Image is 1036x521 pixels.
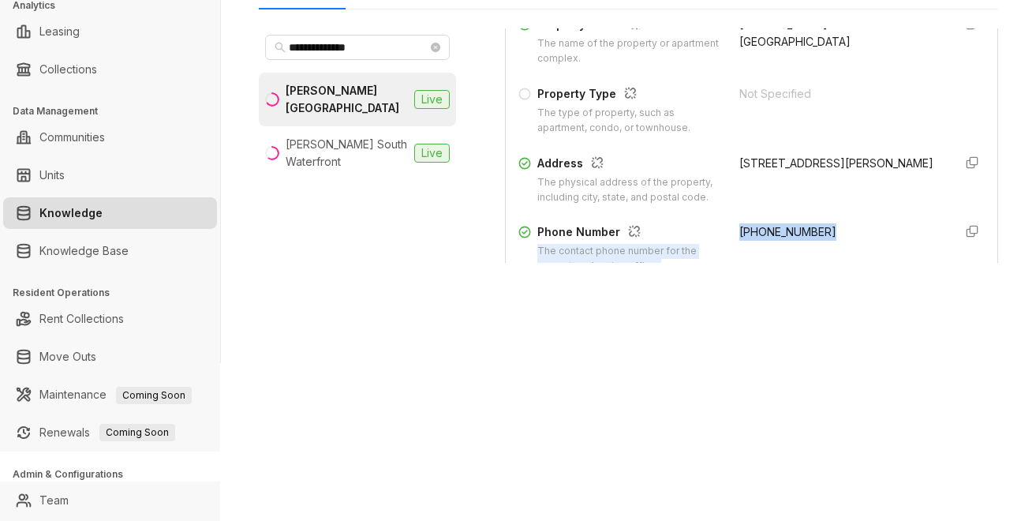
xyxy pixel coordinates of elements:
[3,485,217,516] li: Team
[3,341,217,373] li: Move Outs
[39,303,124,335] a: Rent Collections
[537,175,720,205] div: The physical address of the property, including city, state, and postal code.
[537,244,720,274] div: The contact phone number for the property or leasing office.
[13,467,220,482] h3: Admin & Configurations
[3,197,217,229] li: Knowledge
[3,417,217,448] li: Renewals
[431,43,440,52] span: close-circle
[739,85,941,103] div: Not Specified
[13,104,220,118] h3: Data Management
[39,417,175,448] a: RenewalsComing Soon
[3,303,217,335] li: Rent Collections
[3,379,217,410] li: Maintenance
[414,90,450,109] span: Live
[39,341,96,373] a: Move Outs
[39,122,105,153] a: Communities
[39,16,80,47] a: Leasing
[275,42,286,53] span: search
[537,155,720,175] div: Address
[39,485,69,516] a: Team
[537,85,720,106] div: Property Type
[99,424,175,441] span: Coming Soon
[3,159,217,191] li: Units
[116,387,192,404] span: Coming Soon
[537,223,720,244] div: Phone Number
[3,122,217,153] li: Communities
[39,159,65,191] a: Units
[39,54,97,85] a: Collections
[286,82,408,117] div: [PERSON_NAME] [GEOGRAPHIC_DATA]
[39,197,103,229] a: Knowledge
[739,155,941,172] div: [STREET_ADDRESS][PERSON_NAME]
[3,235,217,267] li: Knowledge Base
[739,225,836,238] span: [PHONE_NUMBER]
[3,54,217,85] li: Collections
[537,106,720,136] div: The type of property, such as apartment, condo, or townhouse.
[39,235,129,267] a: Knowledge Base
[286,136,408,171] div: [PERSON_NAME] South Waterfront
[414,144,450,163] span: Live
[537,36,720,66] div: The name of the property or apartment complex.
[3,16,217,47] li: Leasing
[13,286,220,300] h3: Resident Operations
